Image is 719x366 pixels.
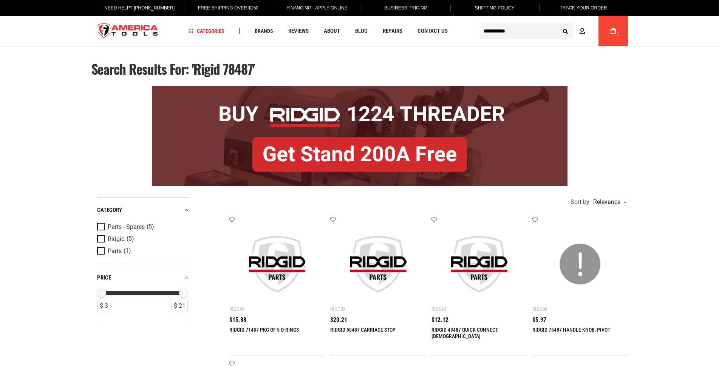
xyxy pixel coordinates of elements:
[606,16,620,46] a: 1
[251,26,277,36] a: Brands
[97,235,188,243] a: Ridgid (5)
[97,273,190,283] div: price
[127,236,134,242] span: (5)
[591,199,626,205] div: Relevance
[379,26,406,36] a: Repairs
[97,223,188,231] a: Parts - Spares (5)
[330,306,345,312] div: Ridgid
[108,224,145,230] span: Parts - Spares
[147,224,154,230] span: (5)
[330,317,347,323] span: $20.21
[97,300,110,312] div: $ 3
[540,224,620,304] img: RIDGID 75487 HANDLE KNOB, PIVOT
[229,317,246,323] span: $15.88
[417,28,448,34] span: Contact Us
[229,306,244,312] div: Ridgid
[532,306,547,312] div: Ridgid
[108,248,122,255] span: Parts
[355,28,368,34] span: Blog
[91,17,165,45] img: America Tools
[97,247,188,255] a: Parts (1)
[124,248,131,254] span: (1)
[431,327,498,339] a: RIDGID 48487 QUICK CONNECT, [DEMOGRAPHIC_DATA]
[330,327,396,333] a: RIDGID 58487 CARRIAGE STOP
[91,59,255,79] span: Search results for: 'rigid 78487'
[108,236,125,242] span: Ridgid
[558,24,573,38] button: Search
[383,28,402,34] span: Repairs
[172,300,188,312] div: $ 21
[439,224,520,304] img: RIDGID 48487 QUICK CONNECT, MALE
[352,26,371,36] a: Blog
[152,86,567,186] img: BOGO: Buy RIDGID® 1224 Threader, Get Stand 200A Free!
[475,5,515,11] span: Shipping Policy
[229,327,299,333] a: RIDGID 71487 PKG OF 5 O-RINGS
[414,26,451,36] a: Contact Us
[571,199,589,205] span: Sort by
[324,28,340,34] span: About
[288,28,309,34] span: Reviews
[532,317,546,323] span: $5.97
[185,26,228,36] a: Categories
[91,17,165,45] a: store logo
[617,32,619,36] span: 1
[152,86,567,91] a: BOGO: Buy RIDGID® 1224 Threader, Get Stand 200A Free!
[532,327,610,333] a: RIDGID 75487 HANDLE KNOB, PIVOT
[97,197,190,322] div: Product Filters
[97,205,190,215] div: category
[431,306,446,312] div: Ridgid
[338,224,418,304] img: RIDGID 58487 CARRIAGE STOP
[285,26,312,36] a: Reviews
[320,26,343,36] a: About
[255,28,273,34] span: Brands
[431,317,448,323] span: $12.12
[237,224,317,304] img: RIDGID 71487 PKG OF 5 O-RINGS
[188,28,224,34] span: Categories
